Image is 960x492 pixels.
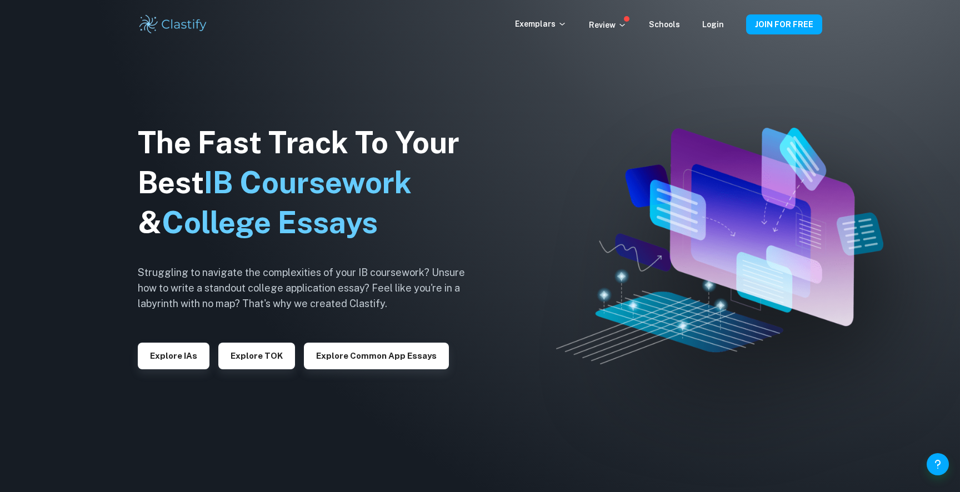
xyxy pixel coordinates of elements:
[304,343,449,369] button: Explore Common App essays
[927,453,949,475] button: Help and Feedback
[218,343,295,369] button: Explore TOK
[162,205,378,240] span: College Essays
[204,165,412,200] span: IB Coursework
[746,14,822,34] button: JOIN FOR FREE
[138,343,209,369] button: Explore IAs
[138,350,209,360] a: Explore IAs
[556,128,883,364] img: Clastify hero
[515,18,567,30] p: Exemplars
[304,350,449,360] a: Explore Common App essays
[138,13,208,36] img: Clastify logo
[702,20,724,29] a: Login
[649,20,680,29] a: Schools
[138,265,482,312] h6: Struggling to navigate the complexities of your IB coursework? Unsure how to write a standout col...
[218,350,295,360] a: Explore TOK
[589,19,627,31] p: Review
[138,123,482,243] h1: The Fast Track To Your Best &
